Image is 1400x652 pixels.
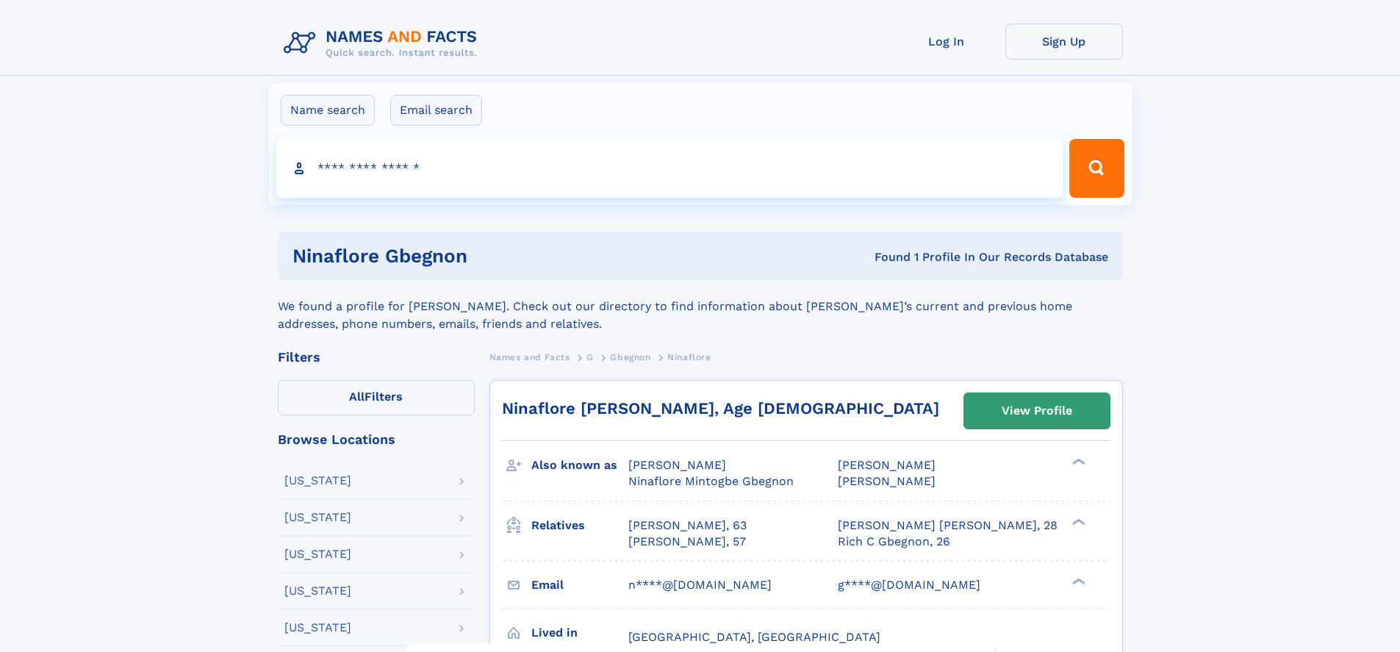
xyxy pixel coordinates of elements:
img: Logo Names and Facts [278,24,489,63]
div: Browse Locations [278,433,475,446]
span: [PERSON_NAME] [838,474,936,488]
span: All [349,390,365,404]
a: Gbegnon [610,348,650,366]
span: Gbegnon [610,352,650,362]
div: [US_STATE] [284,622,351,634]
a: Log In [888,24,1005,60]
h1: Ninaflore Gbegnon [292,247,671,265]
span: Ninaflore Mintogbe Gbegnon [628,474,794,488]
h3: Lived in [531,620,628,645]
div: [US_STATE] [284,585,351,597]
a: Rich C Gbegnon, 26 [838,534,950,550]
button: Search Button [1069,139,1124,198]
span: [PERSON_NAME] [628,458,726,472]
a: View Profile [964,393,1110,429]
div: View Profile [1002,394,1072,428]
div: Found 1 Profile In Our Records Database [671,249,1108,265]
a: Names and Facts [489,348,570,366]
div: [US_STATE] [284,548,351,560]
div: We found a profile for [PERSON_NAME]. Check out our directory to find information about [PERSON_N... [278,280,1123,333]
div: ❯ [1069,576,1086,586]
label: Name search [281,95,375,126]
input: search input [276,139,1063,198]
span: [PERSON_NAME] [838,458,936,472]
label: Filters [278,380,475,415]
span: G [586,352,594,362]
div: ❯ [1069,517,1086,526]
span: Ninaflore [667,352,711,362]
a: [PERSON_NAME], 57 [628,534,746,550]
div: Filters [278,351,475,364]
a: Ninaflore [PERSON_NAME], Age [DEMOGRAPHIC_DATA] [502,399,939,418]
h3: Also known as [531,453,628,478]
div: [US_STATE] [284,475,351,487]
a: [PERSON_NAME], 63 [628,517,747,534]
div: ❯ [1069,457,1086,467]
span: [GEOGRAPHIC_DATA], [GEOGRAPHIC_DATA] [628,630,880,644]
a: G [586,348,594,366]
div: [US_STATE] [284,512,351,523]
label: Email search [390,95,482,126]
a: [PERSON_NAME] [PERSON_NAME], 28 [838,517,1058,534]
h3: Relatives [531,513,628,538]
h3: Email [531,573,628,598]
a: Sign Up [1005,24,1123,60]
